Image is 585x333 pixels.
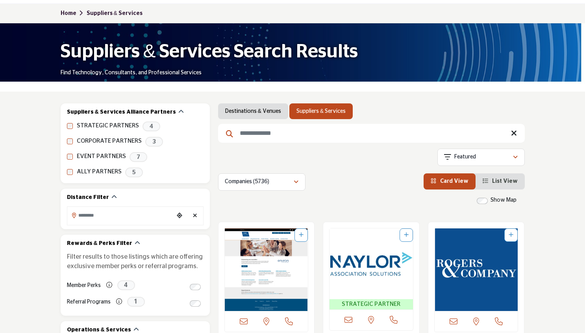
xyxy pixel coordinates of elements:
[483,178,518,184] a: View List
[67,295,111,309] label: Referral Programs
[174,208,185,224] div: Choose your current location
[190,284,201,290] input: Switch to Member Perks
[117,280,135,290] span: 4
[330,228,413,310] a: Open Listing in new tab
[125,167,143,177] span: 5
[61,11,87,16] a: Home
[492,178,518,184] span: List View
[67,123,73,129] input: STRATEGIC PARTNERS checkbox
[225,228,308,311] img: ASAE Business Solutions
[77,167,122,177] label: ALLY PARTNERS
[330,228,413,299] img: Naylor Association Solutions
[476,173,525,189] li: List View
[437,149,525,166] button: Featured
[67,194,109,202] h2: Distance Filter
[190,300,201,307] input: Switch to Referral Programs
[454,153,476,161] p: Featured
[143,121,160,131] span: 4
[435,228,518,311] a: Open Listing in new tab
[145,137,163,147] span: 3
[77,137,142,146] label: CORPORATE PARTNERS
[424,173,476,189] li: Card View
[225,228,308,311] a: Open Listing in new tab
[67,169,73,175] input: ALLY PARTNERS checkbox
[67,154,73,160] input: EVENT PARTNERS checkbox
[67,138,73,144] input: CORPORATE PARTNERS checkbox
[509,232,513,238] a: Add To List
[440,178,468,184] span: Card View
[87,11,143,16] a: Suppliers & Services
[218,173,305,191] button: Companies (5736)
[218,124,525,143] input: Search Keyword
[225,178,269,186] p: Companies (5736)
[67,208,174,223] input: Search Location
[435,228,518,311] img: Rogers & Company PLLC
[61,40,358,64] h1: Suppliers & Services Search Results
[404,232,409,238] a: Add To List
[67,109,176,116] h2: Suppliers & Services Alliance Partners
[431,178,468,184] a: View Card
[491,196,517,204] label: Show Map
[77,121,139,131] label: STRATEGIC PARTNERS
[189,208,201,224] div: Clear search location
[67,252,204,271] p: Filter results to those listings which are offering exclusive member perks or referral programs.
[299,232,304,238] a: Add To List
[331,300,411,309] span: STRATEGIC PARTNER
[67,240,132,248] h2: Rewards & Perks Filter
[77,152,126,161] label: EVENT PARTNERS
[130,152,147,162] span: 7
[127,297,145,307] span: 1
[296,107,346,115] a: Suppliers & Services
[225,107,281,115] a: Destinations & Venues
[61,69,202,77] p: Find Technology, Consultants, and Professional Services
[67,279,101,293] label: Member Perks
